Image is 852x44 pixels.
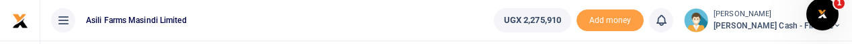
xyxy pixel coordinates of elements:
[577,14,644,24] a: Add money
[12,13,28,29] img: logo-small
[577,9,644,32] span: Add money
[12,15,28,25] a: logo-small logo-large logo-large
[488,8,577,32] li: Wallet ballance
[577,9,644,32] li: Toup your wallet
[81,14,192,26] span: Asili Farms Masindi Limited
[504,14,561,27] span: UGX 2,275,910
[494,8,571,32] a: UGX 2,275,910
